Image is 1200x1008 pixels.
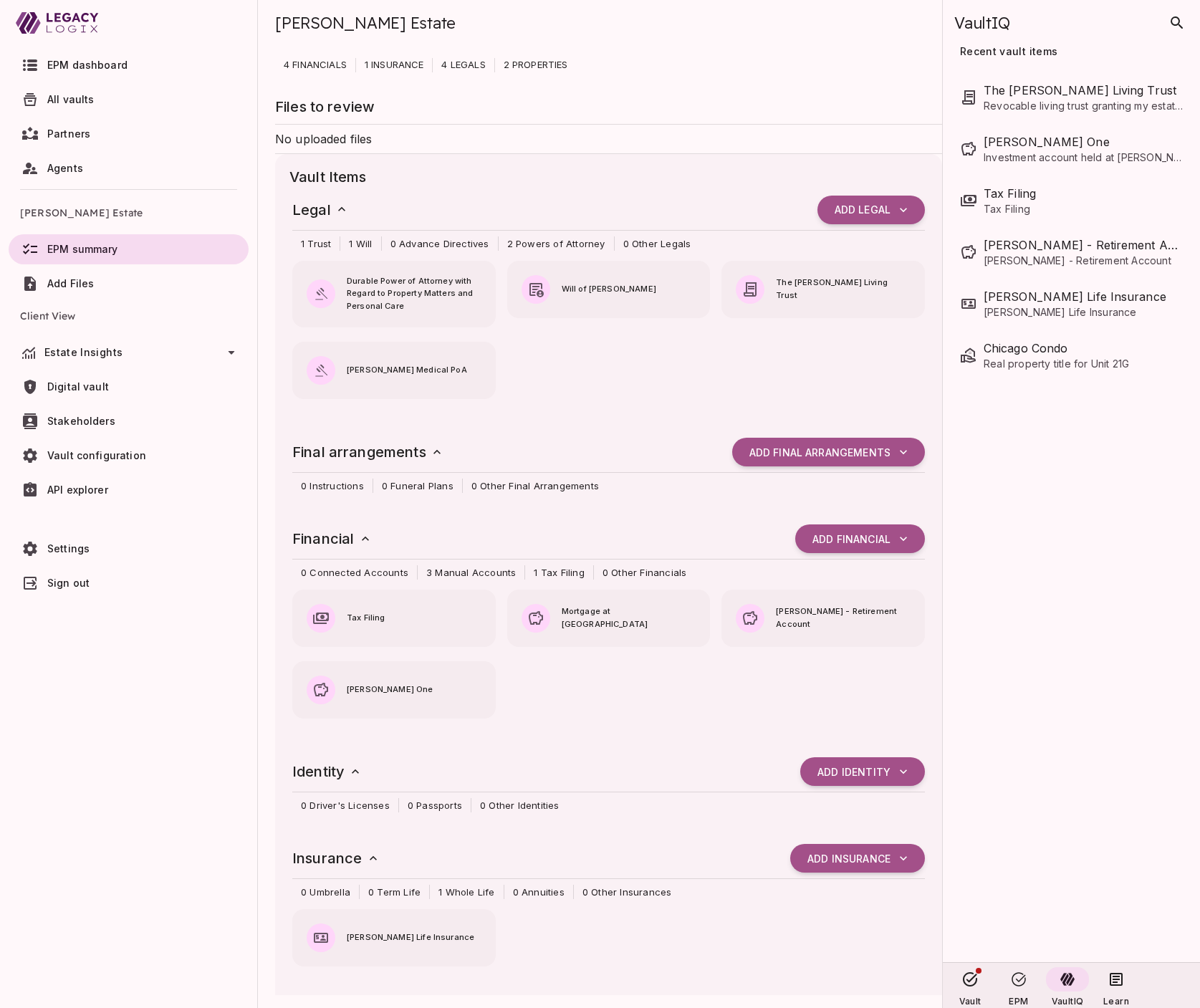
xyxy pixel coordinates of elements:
[960,123,1183,175] div: [PERSON_NAME] OneInvestment account held at [PERSON_NAME] [PERSON_NAME]
[776,605,911,631] span: [PERSON_NAME] - Retirement Account
[292,590,496,647] button: Tax Filing
[347,683,481,696] span: [PERSON_NAME] One
[399,798,471,812] span: 0 Passports
[278,517,939,587] div: Financial ADD Financial0 Connected Accounts3 Manual Accounts1 Tax Filing0 Other Financials
[289,165,928,188] span: Vault Items
[499,236,614,251] span: 2 Powers of Attorney
[463,479,608,493] span: 0 Other Final Arrangements
[960,226,1183,278] div: [PERSON_NAME] - Retirement Account[PERSON_NAME] - Retirement Account
[9,119,249,149] a: Partners
[525,565,592,580] span: 1 Tax Filing
[47,577,90,589] span: Sign out
[9,372,249,402] a: Digital vault
[278,431,939,500] div: Final arrangements ADD Final arrangements0 Instructions0 Funeral Plans0 Other Final Arrangements
[292,441,444,464] h6: Final arrangements
[984,202,1183,216] span: Tax Filing
[9,153,249,183] a: Agents
[960,175,1183,226] div: Tax FilingTax Filing
[984,236,1183,254] span: Schwab - Retirement Account
[47,59,128,71] span: EPM dashboard
[960,46,1057,60] span: Recent vault items
[9,50,249,80] a: EPM dashboard
[47,93,95,105] span: All vaults
[984,288,1183,305] span: Henry Smith Life Insurance
[1103,996,1129,1007] span: Learn
[9,406,249,436] a: Stakeholders
[47,243,118,255] span: EPM summary
[507,261,711,318] button: Will of [PERSON_NAME]
[817,196,925,224] button: ADD Legal
[800,757,925,786] button: ADD Identity
[9,85,249,115] a: All vaults
[347,275,481,314] span: Durable Power of Attorney with Regard to Property Matters and Personal Care
[292,847,380,870] h6: Insurance
[9,568,249,598] a: Sign out
[292,479,373,493] span: 0 Instructions
[984,185,1183,202] span: Tax Filing
[984,150,1183,165] span: Investment account held at [PERSON_NAME] [PERSON_NAME]
[347,612,481,625] span: Tax Filing
[430,885,503,899] span: 1 Whole Life
[732,438,925,466] button: ADD Final arrangements
[954,13,1009,33] span: VaultIQ
[292,661,496,719] button: [PERSON_NAME] One
[776,277,911,302] span: The [PERSON_NAME] Living Trust
[574,885,681,899] span: 0 Other Insurances
[47,484,108,496] span: API explorer
[418,565,524,580] span: 3 Manual Accounts
[292,198,349,221] h6: Legal
[347,931,481,944] span: [PERSON_NAME] Life Insurance
[960,330,1183,381] div: Chicago CondoReal property title for Unit 21G
[275,58,355,72] p: 4 FINANCIALS
[984,133,1183,150] span: Schwab One
[495,58,577,72] p: 2 PROPERTIES
[984,254,1183,268] span: [PERSON_NAME] - Retirement Account
[960,72,1183,123] div: The [PERSON_NAME] Living TrustRevocable living trust granting my estate to the spouse, then to ch...
[984,357,1183,371] span: Real property title for Unit 21G
[278,750,939,820] div: Identity ADD Identity0 Driver's Licenses0 Passports0 Other Identities
[471,798,568,812] span: 0 Other Identities
[292,885,359,899] span: 0 Umbrella
[1052,996,1083,1007] span: VaultIQ
[47,128,90,140] span: Partners
[984,305,1183,320] span: [PERSON_NAME] Life Insurance
[1009,996,1028,1007] span: EPM
[360,885,429,899] span: 0 Term Life
[275,13,456,33] span: [PERSON_NAME] Estate
[278,188,939,258] div: Legal ADD Legal1 Trust1 Will0 Advance Directives2 Powers of Attorney0 Other Legals
[292,798,398,812] span: 0 Driver's Licenses
[984,99,1183,113] span: Revocable living trust granting my estate to the spouse, then to children and charitable gifts.
[47,162,83,174] span: Agents
[20,196,237,230] span: [PERSON_NAME] Estate
[47,415,115,427] span: Stakeholders
[959,996,981,1007] span: Vault
[373,479,462,493] span: 0 Funeral Plans
[507,590,711,647] button: Mortgage at [GEOGRAPHIC_DATA]
[594,565,696,580] span: 0 Other Financials
[347,364,481,377] span: [PERSON_NAME] Medical PoA
[984,340,1183,357] span: Chicago Condo
[292,565,417,580] span: 0 Connected Accounts
[47,380,109,393] span: Digital vault
[44,346,123,358] span: Estate Insights
[721,590,925,647] button: [PERSON_NAME] - Retirement Account
[20,299,237,333] span: Client View
[9,441,249,471] a: Vault configuration
[292,236,340,251] span: 1 Trust
[795,524,925,553] button: ADD Financial
[382,236,498,251] span: 0 Advance Directives
[47,449,146,461] span: Vault configuration
[292,527,373,550] h6: Financial
[9,269,249,299] a: Add Files
[9,475,249,505] a: API explorer
[292,909,496,966] button: [PERSON_NAME] Life Insurance
[562,283,696,296] span: Will of [PERSON_NAME]
[790,844,925,873] button: ADD Insurance
[504,885,573,899] span: 0 Annuities
[9,234,249,264] a: EPM summary
[721,261,925,318] button: The [PERSON_NAME] Living Trust
[960,278,1183,330] div: [PERSON_NAME] Life Insurance[PERSON_NAME] Life Insurance
[47,277,94,289] span: Add Files
[340,236,380,251] span: 1 Will
[275,98,375,115] span: Files to review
